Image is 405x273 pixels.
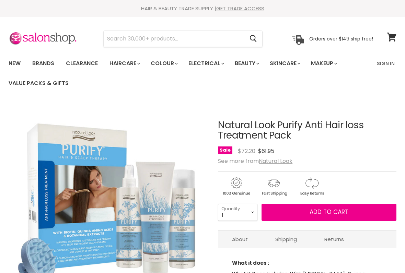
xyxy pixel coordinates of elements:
[218,120,396,141] h1: Natural Look Purify Anti Hair loss Treatment Pack
[262,231,311,248] a: Shipping
[262,204,396,221] button: Add to cart
[27,56,59,71] a: Brands
[232,259,269,266] strong: What it does :
[183,56,228,71] a: Electrical
[104,31,244,47] input: Search
[218,146,232,154] span: Sale
[244,31,262,47] button: Search
[238,147,255,155] span: $72.20
[218,176,254,197] img: genuine.gif
[293,176,330,197] img: returns.gif
[259,157,292,165] a: Natural Look
[373,56,399,71] a: Sign In
[3,54,373,93] ul: Main menu
[265,56,304,71] a: Skincare
[103,31,263,47] form: Product
[310,208,348,216] span: Add to cart
[311,231,358,248] a: Returns
[218,204,257,221] select: Quantity
[218,231,262,248] a: About
[61,56,103,71] a: Clearance
[216,5,264,12] a: GET TRADE ACCESS
[104,56,144,71] a: Haircare
[306,56,341,71] a: Makeup
[309,35,373,41] p: Orders over $149 ship free!
[230,56,263,71] a: Beauty
[218,157,292,165] span: See more from
[256,176,292,197] img: shipping.gif
[258,147,274,155] span: $61.95
[3,76,74,91] a: Value Packs & Gifts
[146,56,182,71] a: Colour
[3,56,26,71] a: New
